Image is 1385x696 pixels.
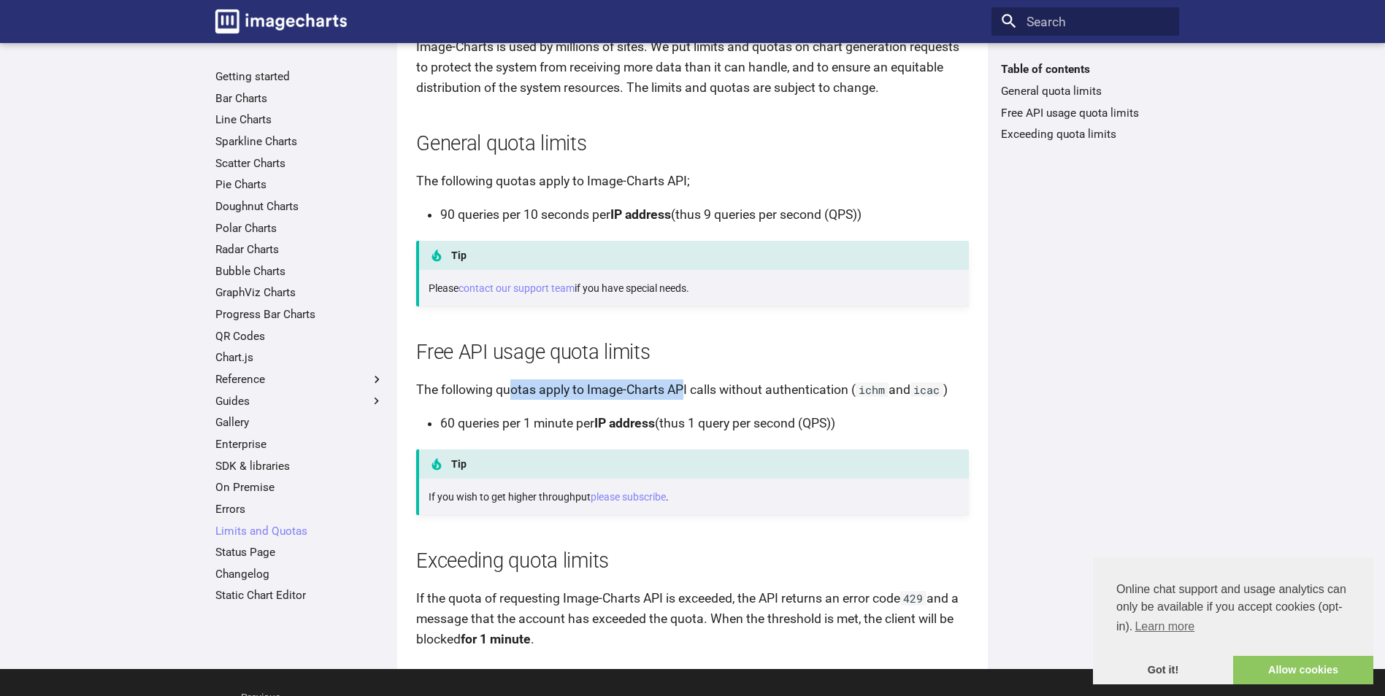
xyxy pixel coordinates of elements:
h2: Exceeding quota limits [416,547,969,576]
a: Limits and Quotas [215,524,384,538]
a: Getting started [215,69,384,84]
a: Progress Bar Charts [215,307,384,322]
a: Sparkline Charts [215,134,384,149]
a: General quota limits [1001,84,1170,98]
a: GraphViz Charts [215,285,384,300]
nav: Table of contents [991,62,1179,142]
a: dismiss cookie message [1093,656,1233,685]
a: Gallery [215,415,384,430]
a: Image-Charts documentation [209,3,353,39]
a: Chart.js [215,350,384,365]
a: Status Page [215,545,384,560]
label: Table of contents [991,62,1179,77]
a: Pie Charts [215,177,384,192]
a: SDK & libraries [215,459,384,473]
a: Bubble Charts [215,264,384,279]
a: Exceeding quota limits [1001,127,1170,142]
a: contact our support team [459,282,575,294]
input: Search [991,7,1179,36]
a: QR Codes [215,329,384,344]
p: Tip [416,241,969,270]
a: Changelog [215,567,384,581]
p: If the quota of requesting Image-Charts API is exceeded, the API returns an error code and a mess... [416,588,969,649]
a: Doughnut Charts [215,199,384,214]
label: Reference [215,372,384,387]
a: Line Charts [215,112,384,127]
a: Free API usage quota limits [1001,106,1170,120]
a: learn more about cookies [1132,616,1197,638]
li: 60 queries per 1 minute per (thus 1 query per second (QPS)) [440,413,969,433]
p: Tip [416,449,969,479]
h2: General quota limits [416,130,969,158]
a: allow cookies [1233,656,1373,685]
a: Enterprise [215,437,384,452]
a: Radar Charts [215,242,384,257]
li: 90 queries per 10 seconds per (thus 9 queries per second (QPS)) [440,204,969,225]
a: please subscribe [591,491,666,503]
p: The following quotas apply to Image-Charts API calls without authentication ( and ) [416,379,969,400]
a: Static Chart Editor [215,588,384,603]
p: Please if you have special needs. [429,280,959,297]
div: cookieconsent [1093,557,1373,684]
a: Errors [215,502,384,517]
a: Scatter Charts [215,156,384,171]
h2: Free API usage quota limits [416,339,969,367]
p: The following quotas apply to Image-Charts API; [416,171,969,191]
code: icac [910,382,943,397]
span: Online chat support and usage analytics can only be available if you accept cookies (opt-in). [1116,581,1350,638]
label: Guides [215,394,384,409]
a: Bar Charts [215,91,384,106]
strong: IP address [610,207,671,222]
strong: for 1 minute [461,632,531,646]
strong: IP address [594,416,655,430]
p: Image-Charts is used by millions of sites. We put limits and quotas on chart generation requests ... [416,36,969,98]
a: Polar Charts [215,221,384,236]
a: On Premise [215,480,384,495]
p: If you wish to get higher throughput . [429,489,959,506]
code: 429 [900,591,926,606]
code: ichm [856,382,889,397]
img: logo [215,9,347,34]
